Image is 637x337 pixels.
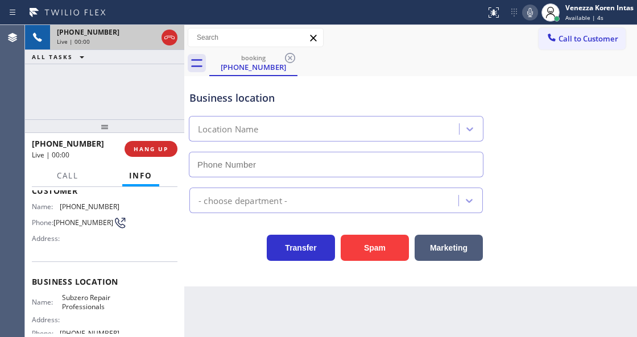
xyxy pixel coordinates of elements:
button: Mute [522,5,538,20]
input: Phone Number [189,152,483,177]
button: Hang up [162,30,177,45]
span: Customer [32,185,177,196]
div: booking [210,53,296,62]
input: Search [188,28,323,47]
span: Address: [32,234,62,243]
div: Venezza Koren Intas [565,3,634,13]
div: Location Name [198,123,259,136]
span: ALL TASKS [32,53,73,61]
span: Live | 00:00 [57,38,90,45]
div: Business location [189,90,483,106]
span: Available | 4s [565,14,603,22]
span: Live | 00:00 [32,150,69,160]
span: Name: [32,298,62,306]
button: ALL TASKS [25,50,96,64]
button: HANG UP [125,141,177,157]
span: [PHONE_NUMBER] [32,138,104,149]
span: [PHONE_NUMBER] [53,218,113,227]
span: Call to Customer [559,34,618,44]
span: Phone: [32,218,53,227]
span: HANG UP [134,145,168,153]
span: Info [129,170,152,181]
button: Marketing [415,235,483,261]
span: [PHONE_NUMBER] [60,202,119,211]
span: Business location [32,276,177,287]
div: - choose department - [198,194,287,207]
span: Address: [32,315,62,324]
button: Info [122,165,159,187]
span: [PHONE_NUMBER] [57,27,119,37]
span: Name: [32,202,60,211]
div: [PHONE_NUMBER] [210,62,296,72]
span: Subzero Repair Professionals [62,293,119,311]
button: Call [50,165,85,187]
span: Call [57,170,78,181]
button: Call to Customer [539,28,626,49]
button: Spam [341,235,409,261]
button: Transfer [267,235,335,261]
div: (917) 750-6626 [210,51,296,75]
